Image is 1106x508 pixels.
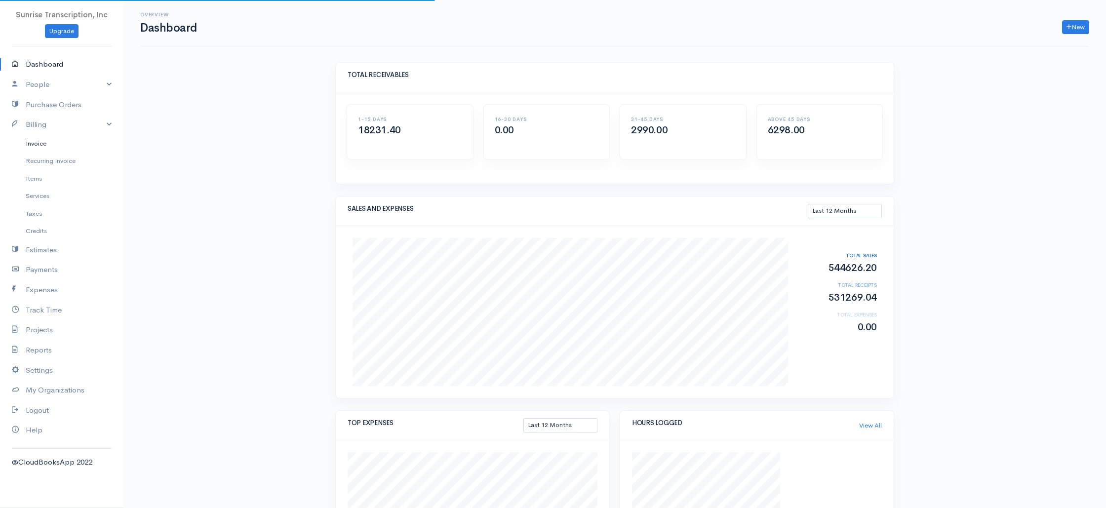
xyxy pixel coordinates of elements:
h6: 16-30 DAYS [495,117,599,122]
div: @CloudBooksApp 2022 [12,457,112,468]
h6: TOTAL SALES [798,253,877,258]
h6: TOTAL EXPENSES [798,312,877,317]
h6: TOTAL RECEIPTS [798,282,877,288]
a: View All [859,421,882,430]
h2: 531269.04 [798,292,877,303]
h6: ABOVE 45 DAYS [768,117,872,122]
h1: Dashboard [140,22,197,34]
span: 6298.00 [768,124,805,136]
h5: SALES AND EXPENSES [348,205,808,212]
span: 0.00 [495,124,514,136]
span: Sunrise Transcription, Inc [16,10,108,19]
h2: 544626.20 [798,263,877,274]
span: 18231.40 [358,124,401,136]
h5: TOP EXPENSES [348,420,523,427]
h5: TOTAL RECEIVABLES [348,72,882,78]
h6: 1-15 DAYS [358,117,462,122]
h2: 0.00 [798,322,877,333]
h6: 31-45 DAYS [631,117,735,122]
a: Upgrade [45,24,79,39]
h6: Overview [140,12,197,17]
h5: HOURS LOGGED [632,420,859,427]
span: 2990.00 [631,124,668,136]
a: New [1062,20,1089,35]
